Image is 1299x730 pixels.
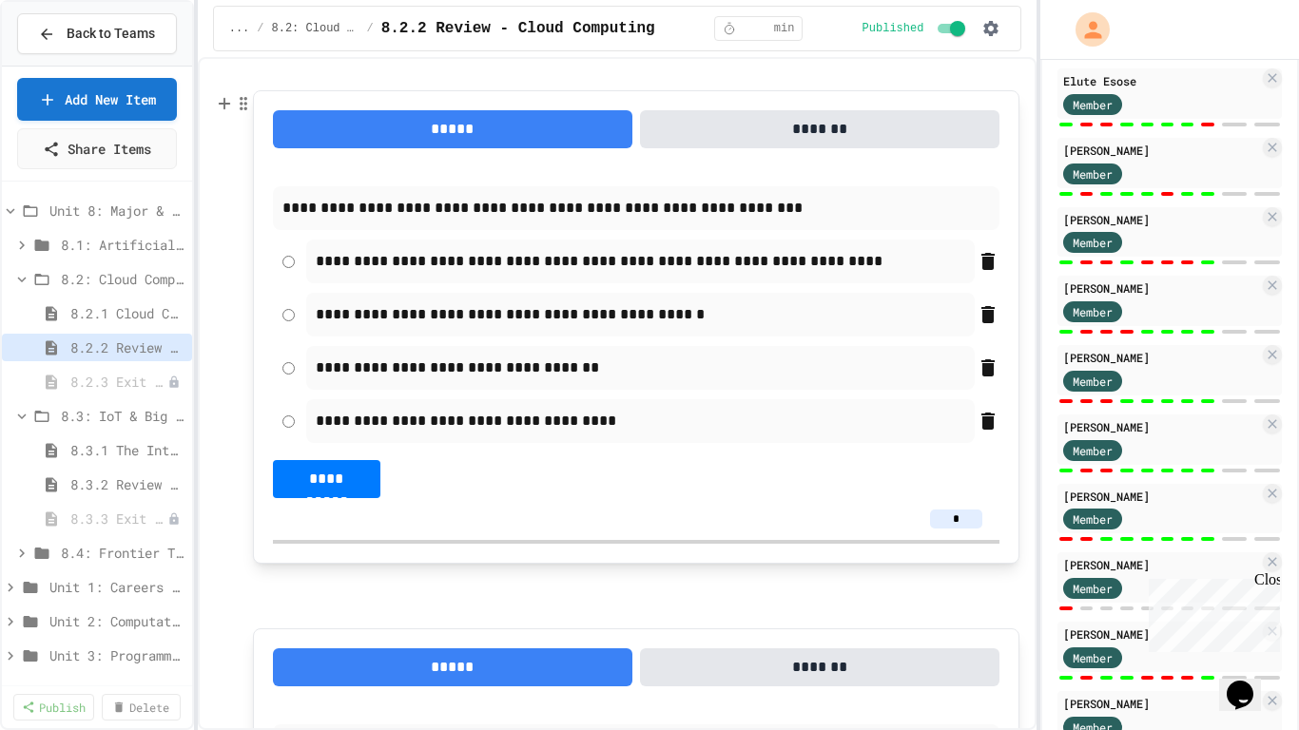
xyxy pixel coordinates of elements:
[61,543,184,563] span: 8.4: Frontier Tech Spotlight
[8,8,131,121] div: Chat with us now!Close
[1063,556,1259,573] div: [PERSON_NAME]
[1073,442,1113,459] span: Member
[70,509,167,528] span: 8.3.3 Exit Activity - IoT Data Detective Challenge
[61,406,184,426] span: 8.3: IoT & Big Data
[1073,234,1113,251] span: Member
[381,17,655,40] span: 8.2.2 Review - Cloud Computing
[1063,279,1259,297] div: [PERSON_NAME]
[49,611,184,631] span: Unit 2: Computational Thinking & Problem-Solving
[1073,510,1113,528] span: Member
[17,128,177,169] a: Share Items
[70,337,184,357] span: 8.2.2 Review - Cloud Computing
[1063,142,1259,159] div: [PERSON_NAME]
[17,78,177,121] a: Add New Item
[1073,165,1113,182] span: Member
[17,13,177,54] button: Back to Teams
[1063,72,1259,89] div: Elute Esose
[1073,96,1113,113] span: Member
[1073,649,1113,666] span: Member
[70,372,167,392] span: 8.2.3 Exit Activity - Cloud Service Detective
[61,269,184,289] span: 8.2: Cloud Computing
[167,375,181,389] div: Unpublished
[1219,654,1280,711] iframe: chat widget
[13,694,94,720] a: Publish
[167,512,181,526] div: Unpublished
[863,21,924,36] span: Published
[1056,8,1115,51] div: My Account
[102,694,181,720] a: Delete
[229,21,250,36] span: ...
[1073,303,1113,320] span: Member
[1063,625,1259,643] div: [PERSON_NAME]
[1073,580,1113,597] span: Member
[70,440,184,460] span: 8.3.1 The Internet of Things and Big Data: Our Connected Digital World
[366,21,373,36] span: /
[1141,571,1280,652] iframe: chat widget
[70,474,184,494] span: 8.3.2 Review - The Internet of Things and Big Data
[1073,373,1113,390] span: Member
[49,645,184,665] span: Unit 3: Programming Fundamentals
[61,235,184,255] span: 8.1: Artificial Intelligence Basics
[774,21,795,36] span: min
[1063,349,1259,366] div: [PERSON_NAME]
[1063,418,1259,435] div: [PERSON_NAME]
[1063,695,1259,712] div: [PERSON_NAME]
[49,577,184,597] span: Unit 1: Careers & Professionalism
[67,24,155,44] span: Back to Teams
[70,303,184,323] span: 8.2.1 Cloud Computing: Transforming the Digital World
[49,201,184,221] span: Unit 8: Major & Emerging Technologies
[1063,211,1259,228] div: [PERSON_NAME]
[272,21,359,36] span: 8.2: Cloud Computing
[1063,488,1259,505] div: [PERSON_NAME]
[863,17,970,40] div: Content is published and visible to students
[257,21,263,36] span: /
